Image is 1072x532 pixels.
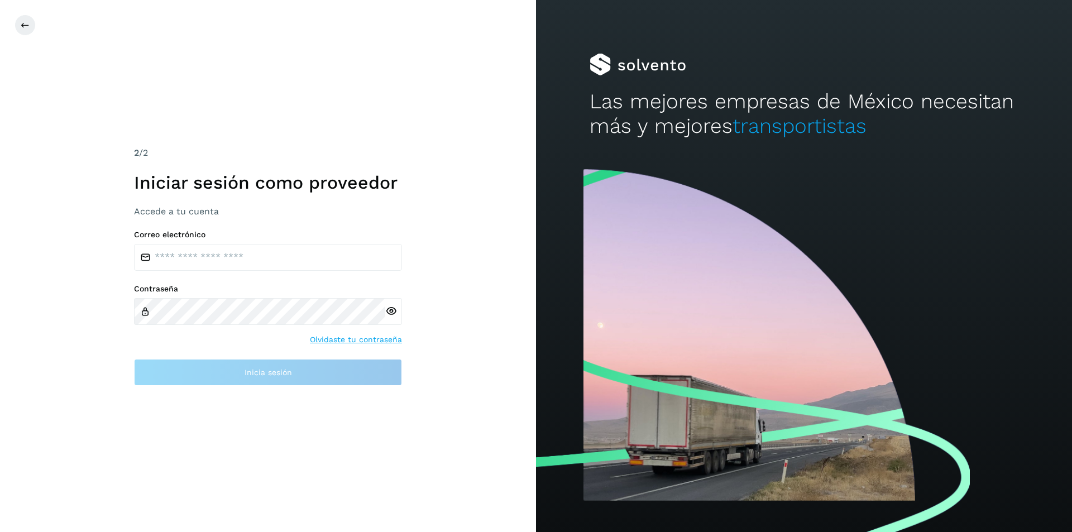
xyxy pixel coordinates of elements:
[310,334,402,346] a: Olvidaste tu contraseña
[245,368,292,376] span: Inicia sesión
[590,89,1018,139] h2: Las mejores empresas de México necesitan más y mejores
[134,230,402,239] label: Correo electrónico
[134,146,402,160] div: /2
[733,114,867,138] span: transportistas
[134,172,402,193] h1: Iniciar sesión como proveedor
[134,284,402,294] label: Contraseña
[134,147,139,158] span: 2
[134,206,402,217] h3: Accede a tu cuenta
[134,359,402,386] button: Inicia sesión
